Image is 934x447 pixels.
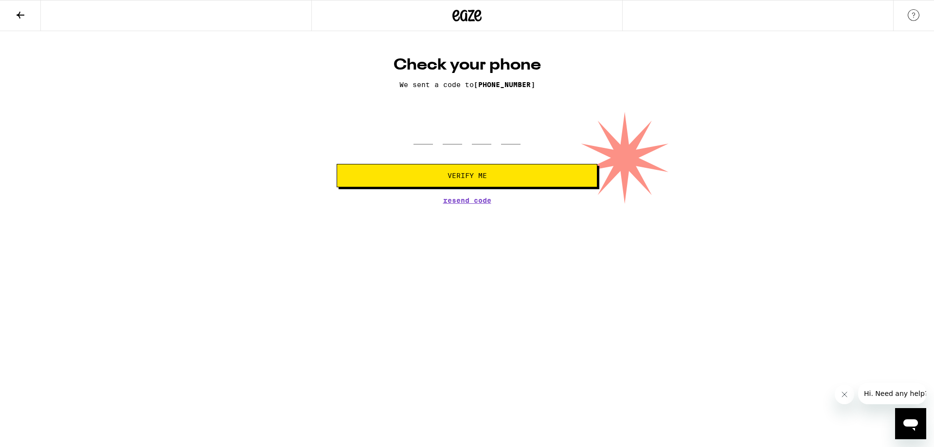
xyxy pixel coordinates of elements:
[6,7,70,15] span: Hi. Need any help?
[835,385,854,404] iframe: Close message
[474,81,535,89] span: [PHONE_NUMBER]
[337,81,597,89] p: We sent a code to
[443,197,491,204] button: Resend Code
[858,383,926,404] iframe: Message from company
[448,172,487,179] span: Verify Me
[895,408,926,439] iframe: Button to launch messaging window
[337,164,597,187] button: Verify Me
[337,55,597,75] h1: Check your phone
